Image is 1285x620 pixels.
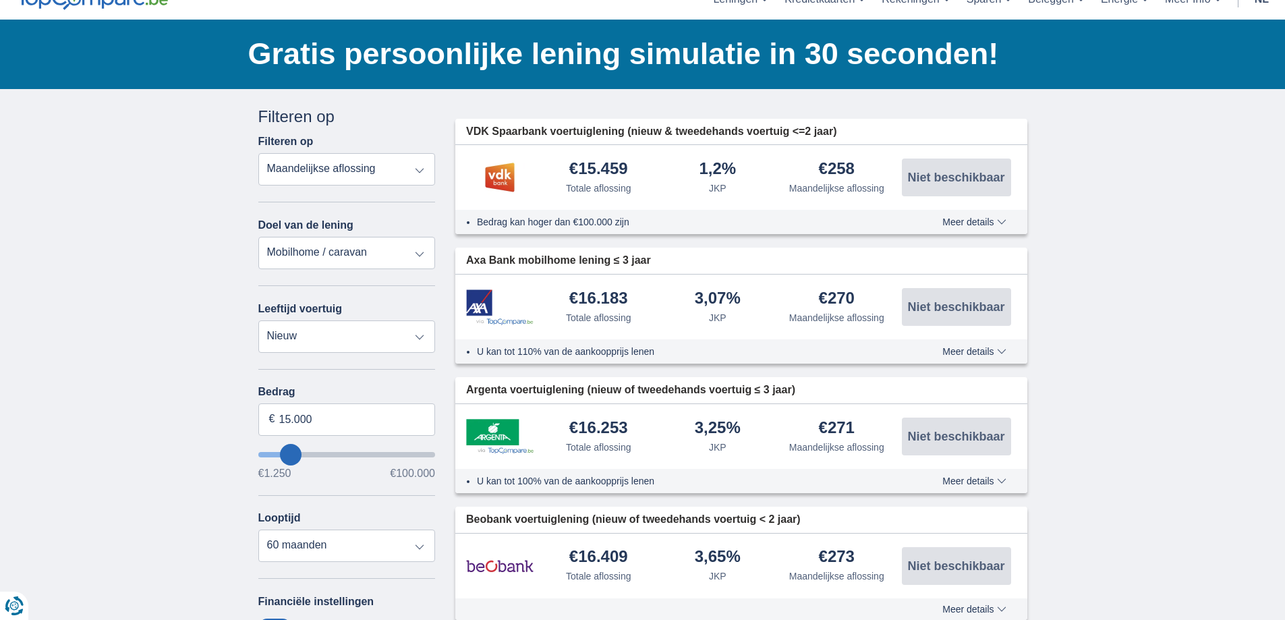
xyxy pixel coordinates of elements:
[477,345,893,358] li: U kan tot 110% van de aankoopprijs lenen
[942,347,1006,356] span: Meer details
[699,161,736,179] div: 1,2%
[466,161,534,194] img: product.pl.alt VDK bank
[466,289,534,325] img: product.pl.alt Axa Bank
[695,420,741,438] div: 3,25%
[709,569,726,583] div: JKP
[569,290,628,308] div: €16.183
[569,161,628,179] div: €15.459
[248,33,1027,75] h1: Gratis persoonlijke lening simulatie in 30 seconden!
[789,181,884,195] div: Maandelijkse aflossing
[466,124,836,140] span: VDK Spaarbank voertuiglening (nieuw & tweedehands voertuig <=2 jaar)
[907,171,1004,184] span: Niet beschikbaar
[566,181,631,195] div: Totale aflossing
[907,560,1004,572] span: Niet beschikbaar
[942,217,1006,227] span: Meer details
[566,569,631,583] div: Totale aflossing
[569,420,628,438] div: €16.253
[390,468,435,479] span: €100.000
[907,301,1004,313] span: Niet beschikbaar
[569,548,628,567] div: €16.409
[466,419,534,454] img: product.pl.alt Argenta
[258,105,436,128] div: Filteren op
[566,441,631,454] div: Totale aflossing
[258,596,374,608] label: Financiële instellingen
[258,303,342,315] label: Leeftijd voertuig
[789,441,884,454] div: Maandelijkse aflossing
[932,476,1016,486] button: Meer details
[477,474,893,488] li: U kan tot 100% van de aankoopprijs lenen
[258,512,301,524] label: Looptijd
[902,159,1011,196] button: Niet beschikbaar
[269,412,275,427] span: €
[819,420,855,438] div: €271
[789,311,884,325] div: Maandelijkse aflossing
[566,311,631,325] div: Totale aflossing
[258,452,436,457] input: wantToBorrow
[258,219,353,231] label: Doel van de lening
[709,181,726,195] div: JKP
[695,290,741,308] div: 3,07%
[932,346,1016,357] button: Meer details
[819,161,855,179] div: €258
[932,217,1016,227] button: Meer details
[466,253,651,269] span: Axa Bank mobilhome lening ≤ 3 jaar
[789,569,884,583] div: Maandelijkse aflossing
[477,215,893,229] li: Bedrag kan hoger dan €100.000 zijn
[709,311,726,325] div: JKP
[466,549,534,583] img: product.pl.alt Beobank
[258,468,291,479] span: €1.250
[932,604,1016,615] button: Meer details
[902,418,1011,455] button: Niet beschikbaar
[902,288,1011,326] button: Niet beschikbaar
[466,383,795,398] span: Argenta voertuiglening (nieuw of tweedehands voertuig ≤ 3 jaar)
[902,547,1011,585] button: Niet beschikbaar
[258,386,436,398] label: Bedrag
[942,476,1006,486] span: Meer details
[695,548,741,567] div: 3,65%
[942,604,1006,614] span: Meer details
[258,136,314,148] label: Filteren op
[819,290,855,308] div: €270
[466,512,801,528] span: Beobank voertuiglening (nieuw of tweedehands voertuig < 2 jaar)
[907,430,1004,443] span: Niet beschikbaar
[709,441,726,454] div: JKP
[819,548,855,567] div: €273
